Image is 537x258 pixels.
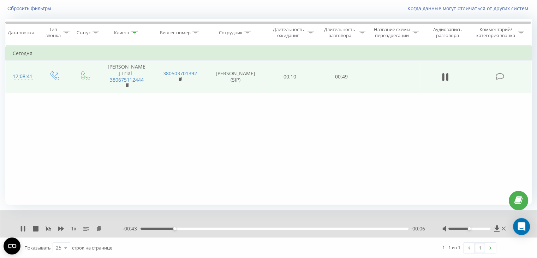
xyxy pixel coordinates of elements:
[427,27,468,39] div: Аудиозапись разговора
[475,243,485,253] a: 1
[114,30,130,36] div: Клиент
[468,227,471,230] div: Accessibility label
[24,245,51,251] span: Показывать
[100,60,153,93] td: [PERSON_NAME] Trial -
[6,46,532,60] td: Сегодня
[173,227,176,230] div: Accessibility label
[123,225,141,232] span: - 00:43
[8,30,34,36] div: Дата звонка
[316,60,367,93] td: 00:49
[475,27,516,39] div: Комментарий/категория звонка
[412,225,425,232] span: 00:06
[374,27,411,39] div: Название схемы переадресации
[442,244,460,251] div: 1 - 1 из 1
[207,60,264,93] td: [PERSON_NAME] (SIP)
[13,70,31,83] div: 12:08:41
[513,218,530,235] div: Open Intercom Messenger
[407,5,532,12] a: Когда данные могут отличаться от других систем
[160,30,191,36] div: Бизнес номер
[163,70,197,77] a: 380503701392
[44,27,61,39] div: Тип звонка
[72,245,112,251] span: строк на странице
[5,5,55,12] button: Сбросить фильтры
[77,30,91,36] div: Статус
[56,244,61,251] div: 25
[110,76,144,83] a: 380675112444
[322,27,357,39] div: Длительность разговора
[271,27,306,39] div: Длительность ожидания
[71,225,76,232] span: 1 x
[219,30,243,36] div: Сотрудник
[4,238,20,254] button: Open CMP widget
[264,60,316,93] td: 00:10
